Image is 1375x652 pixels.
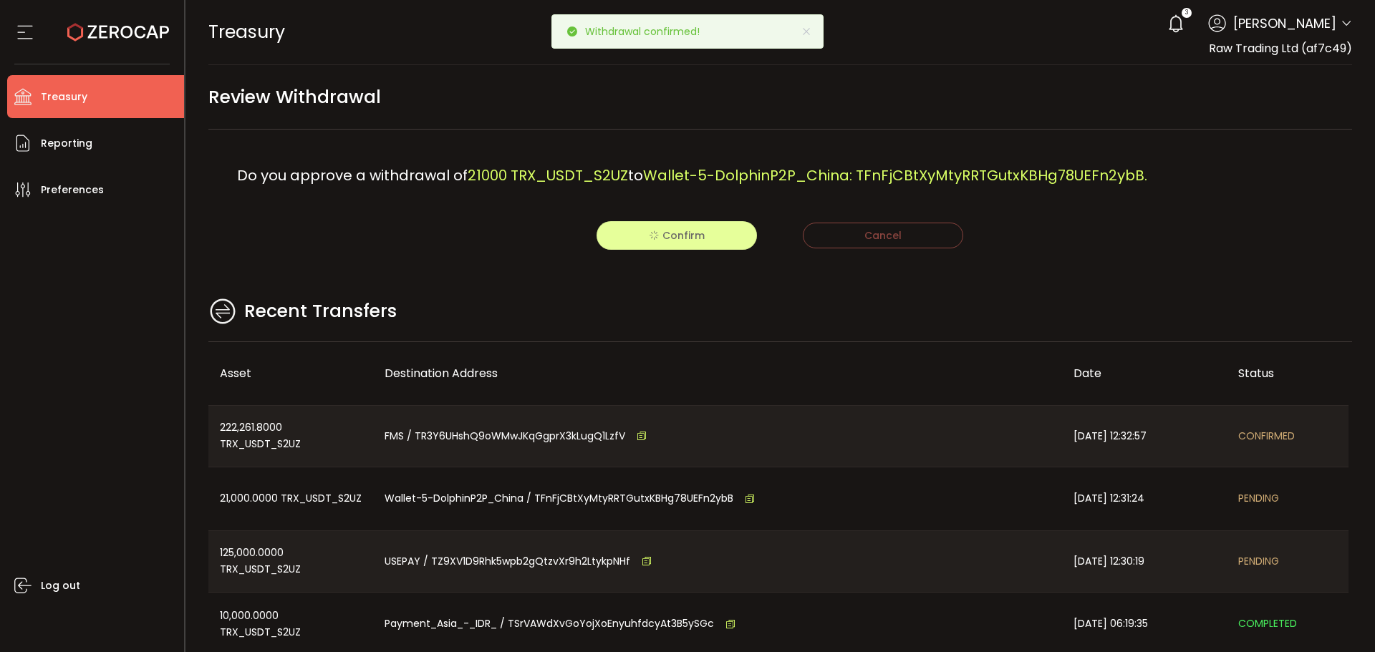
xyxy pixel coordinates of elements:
span: Raw Trading Ltd (af7c49) [1209,40,1352,57]
span: FMS / TR3Y6UHshQ9oWMwJKqGgprX3kLugQ1LzfV [385,428,625,444]
span: Recent Transfers [244,298,397,325]
div: [DATE] 12:32:57 [1062,406,1227,467]
div: 125,000.0000 TRX_USDT_S2UZ [208,531,373,593]
span: Preferences [41,180,104,200]
span: Treasury [41,87,87,107]
div: Date [1062,365,1227,381]
span: Review Withdrawal [208,81,381,113]
span: Wallet-5-DolphinP2P_China: TFnFjCBtXyMtyRRTGutxKBHg78UEFn2ybB. [643,165,1147,185]
button: Cancel [803,223,963,248]
span: CONFIRMED [1238,428,1295,444]
span: 3 [1185,8,1188,18]
span: Treasury [208,19,285,44]
div: 222,261.8000 TRX_USDT_S2UZ [208,406,373,467]
div: Status [1227,365,1349,381]
span: Cancel [864,228,902,243]
div: Asset [208,365,373,381]
span: Log out [41,575,80,596]
span: Do you approve a withdrawal of [237,165,468,185]
span: to [628,165,643,185]
iframe: Chat Widget [1303,583,1375,652]
span: Wallet-5-DolphinP2P_China / TFnFjCBtXyMtyRRTGutxKBHg78UEFn2ybB [385,490,733,507]
div: [DATE] 12:31:24 [1062,467,1227,530]
span: PENDING [1238,490,1279,507]
span: USEPAY / TZ9XV1D9Rhk5wpb2gQtzvXr9h2LtykpNHf [385,553,630,570]
span: [PERSON_NAME] [1233,14,1336,33]
span: PENDING [1238,553,1279,570]
span: 21000 TRX_USDT_S2UZ [468,165,628,185]
div: [DATE] 12:30:19 [1062,531,1227,593]
div: 21,000.0000 TRX_USDT_S2UZ [208,467,373,530]
div: Destination Address [373,365,1062,381]
span: Reporting [41,133,92,154]
span: Payment_Asia_-_IDR_ / TSrVAWdXvGoYojXoEnyuhfdcyAt3B5ySGc [385,615,714,632]
span: COMPLETED [1238,615,1297,632]
p: Withdrawal confirmed! [585,26,711,37]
